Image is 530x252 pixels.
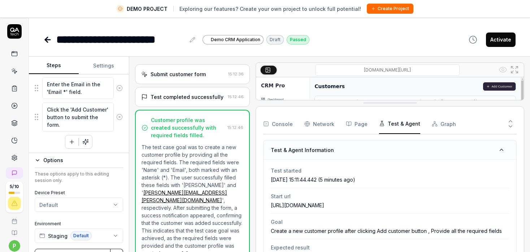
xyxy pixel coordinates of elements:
span: Staging [48,232,68,240]
button: Activate [486,32,516,47]
button: Steps [29,57,79,74]
span: DEMO PROJECT [127,5,168,13]
a: Documentation [3,224,26,236]
div: [DATE] 15:11:44.442 (5 minutes ago) [271,176,509,183]
a: Book a call with us [3,213,26,224]
span: Test started [271,167,509,174]
div: Passed [287,35,309,44]
time: 15:12:36 [228,71,244,77]
label: Environment [35,221,123,227]
span: Start url [271,192,509,200]
button: Options [35,156,123,165]
span: Demo CRM Application [211,36,260,43]
span: 5 / 10 [10,184,19,189]
div: Suggestions [35,77,123,99]
button: p [9,240,20,252]
a: Demo CRM Application [203,35,264,44]
button: Console [263,114,293,134]
a: New conversation [6,167,23,179]
div: Submit customer form [151,70,206,78]
label: Device Preset [35,190,123,196]
span: Goal [271,218,509,226]
button: Network [304,114,334,134]
div: These options apply to this editing session only. [35,171,123,184]
div: Draft [266,35,284,44]
time: 15:12:46 [227,125,243,130]
div: Customer profile was created successfully with required fields filled. [151,116,225,139]
time: 15:12:46 [228,94,244,99]
div: [URL][DOMAIN_NAME] [271,201,509,209]
button: Create Project [367,4,413,14]
div: Test completed successfully [151,93,223,101]
img: Screenshot [256,77,524,245]
h3: Test & Agent Information [271,146,334,154]
div: Options [43,156,123,165]
span: Expected result [271,244,509,251]
button: Page [346,114,368,134]
span: Exploring our features? Create your own project to unlock full potential! [179,5,361,13]
button: Remove step [114,81,126,95]
div: Create a new customer profile after clicking Add customer button , Provide all the required fields [271,227,509,235]
a: [PERSON_NAME][EMAIL_ADDRESS][PERSON_NAME][DOMAIN_NAME] [142,190,227,203]
button: Test & Agent [379,114,420,134]
button: Graph [432,114,456,134]
span: Default [70,231,92,240]
div: Default [39,201,58,209]
button: Settings [79,57,129,74]
div: Suggestions [35,102,123,132]
button: StagingDefault [35,229,123,243]
button: View version history [464,32,482,47]
button: Show all interative elements [497,64,509,75]
button: Open in full screen [509,64,520,75]
button: Remove step [114,110,126,124]
button: Default [35,197,123,212]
